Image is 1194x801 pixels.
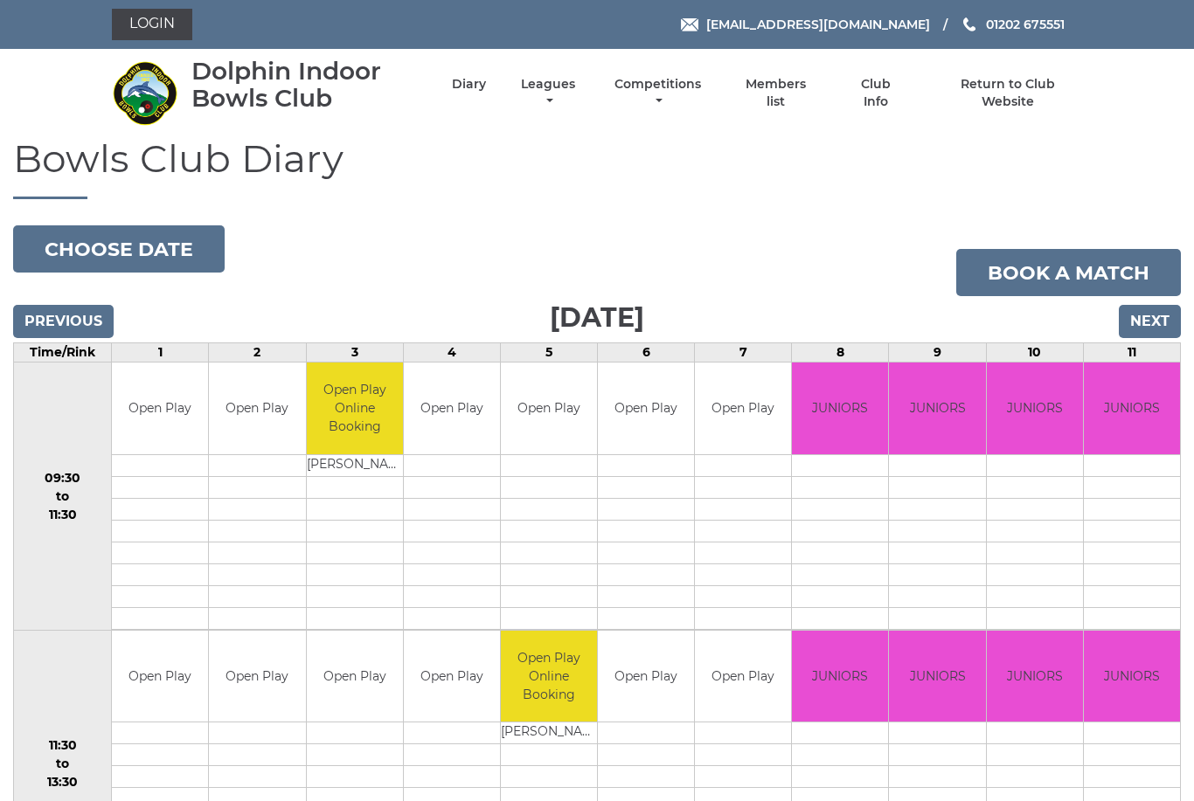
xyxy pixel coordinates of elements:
[986,343,1083,363] td: 10
[963,17,975,31] img: Phone us
[112,363,208,454] td: Open Play
[792,343,889,363] td: 8
[987,363,1083,454] td: JUNIORS
[404,631,500,722] td: Open Play
[889,343,986,363] td: 9
[112,631,208,722] td: Open Play
[500,343,597,363] td: 5
[14,343,112,363] td: Time/Rink
[501,363,597,454] td: Open Play
[1084,631,1180,722] td: JUNIORS
[112,343,209,363] td: 1
[695,363,791,454] td: Open Play
[695,343,792,363] td: 7
[1084,363,1180,454] td: JUNIORS
[112,9,192,40] a: Login
[209,343,306,363] td: 2
[307,363,403,454] td: Open Play Online Booking
[986,17,1065,32] span: 01202 675551
[1119,305,1181,338] input: Next
[598,363,694,454] td: Open Play
[403,343,500,363] td: 4
[987,631,1083,722] td: JUNIORS
[14,363,112,631] td: 09:30 to 11:30
[961,15,1065,34] a: Phone us 01202 675551
[956,249,1181,296] a: Book a match
[792,631,888,722] td: JUNIORS
[847,76,904,110] a: Club Info
[934,76,1082,110] a: Return to Club Website
[306,343,403,363] td: 3
[517,76,580,110] a: Leagues
[598,343,695,363] td: 6
[610,76,705,110] a: Competitions
[792,363,888,454] td: JUNIORS
[501,631,597,722] td: Open Play Online Booking
[404,363,500,454] td: Open Play
[681,15,930,34] a: Email [EMAIL_ADDRESS][DOMAIN_NAME]
[191,58,421,112] div: Dolphin Indoor Bowls Club
[13,137,1181,199] h1: Bowls Club Diary
[706,17,930,32] span: [EMAIL_ADDRESS][DOMAIN_NAME]
[452,76,486,93] a: Diary
[889,363,985,454] td: JUNIORS
[13,225,225,273] button: Choose date
[112,60,177,126] img: Dolphin Indoor Bowls Club
[681,18,698,31] img: Email
[1083,343,1180,363] td: 11
[736,76,816,110] a: Members list
[209,363,305,454] td: Open Play
[13,305,114,338] input: Previous
[307,454,403,476] td: [PERSON_NAME]
[501,722,597,744] td: [PERSON_NAME]
[695,631,791,722] td: Open Play
[598,631,694,722] td: Open Play
[307,631,403,722] td: Open Play
[889,631,985,722] td: JUNIORS
[209,631,305,722] td: Open Play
